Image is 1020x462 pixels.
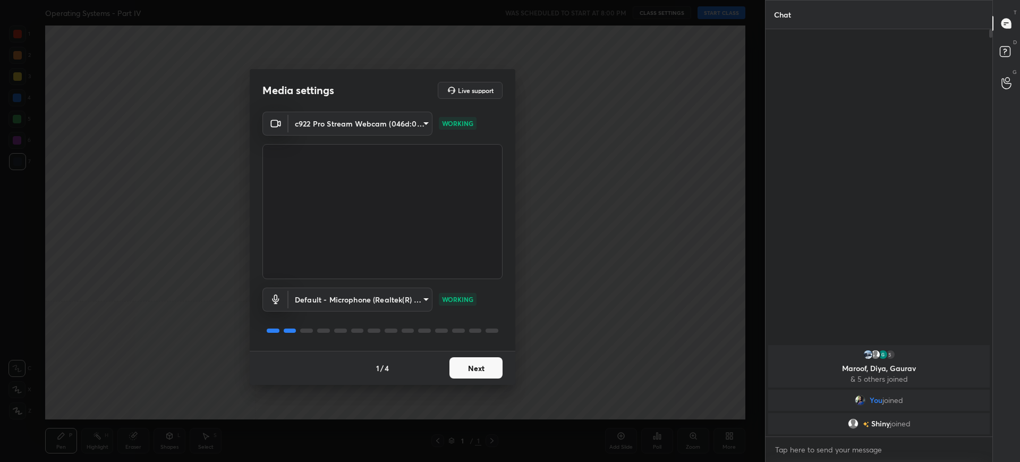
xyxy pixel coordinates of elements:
[863,349,873,360] img: 55ce383e5a034ba7b160ad390a4331fd.jpg
[442,119,473,128] p: WORKING
[848,418,858,429] img: default.png
[775,375,983,383] p: & 5 others joined
[855,395,865,406] img: 687005c0829143fea9909265324df1f4.png
[442,295,473,304] p: WORKING
[870,396,882,405] span: You
[775,364,983,373] p: Maroof, Diya, Gaurav
[385,363,389,374] h4: 4
[449,357,503,379] button: Next
[885,349,896,360] div: 5
[376,363,379,374] h4: 1
[871,419,890,428] span: Shiny
[766,1,800,29] p: Chat
[890,419,911,428] span: joined
[766,343,992,436] div: grid
[262,83,334,97] h2: Media settings
[1014,9,1017,16] p: T
[288,112,432,136] div: c922 Pro Stream Webcam (046d:085c)
[458,87,494,94] h5: Live support
[1013,38,1017,46] p: D
[870,349,881,360] img: default.png
[1013,68,1017,76] p: G
[380,363,384,374] h4: /
[288,288,432,312] div: c922 Pro Stream Webcam (046d:085c)
[863,422,869,427] img: no-rating-badge.077c3623.svg
[878,349,888,360] img: 3
[882,396,903,405] span: joined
